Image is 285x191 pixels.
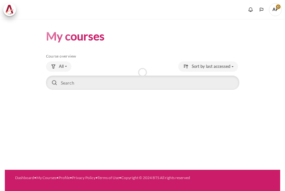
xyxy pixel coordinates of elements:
[5,5,14,14] img: Architeck
[121,175,190,180] a: Copyright © 2024 BTS All rights reserved
[269,3,282,16] a: User menu
[46,29,105,44] h1: My courses
[5,19,280,101] section: Content
[36,175,56,180] a: My Courses
[15,175,34,180] a: Dashboard
[192,63,230,70] span: Sort by last accessed
[46,61,71,72] button: Grouping drop-down menu
[59,175,70,180] a: Profile
[46,76,239,90] input: Search
[97,175,119,180] a: Terms of Use
[178,61,238,72] button: Sorting drop-down menu
[46,54,239,59] h5: Course overview
[257,5,266,14] button: Languages
[46,61,239,91] div: Course overview controls
[246,5,255,14] div: Show notification window with no new notifications
[269,3,282,16] span: AF
[59,63,64,70] span: All
[3,3,19,16] a: Architeck Architeck
[15,175,270,181] div: • • • • •
[72,175,96,180] a: Privacy Policy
